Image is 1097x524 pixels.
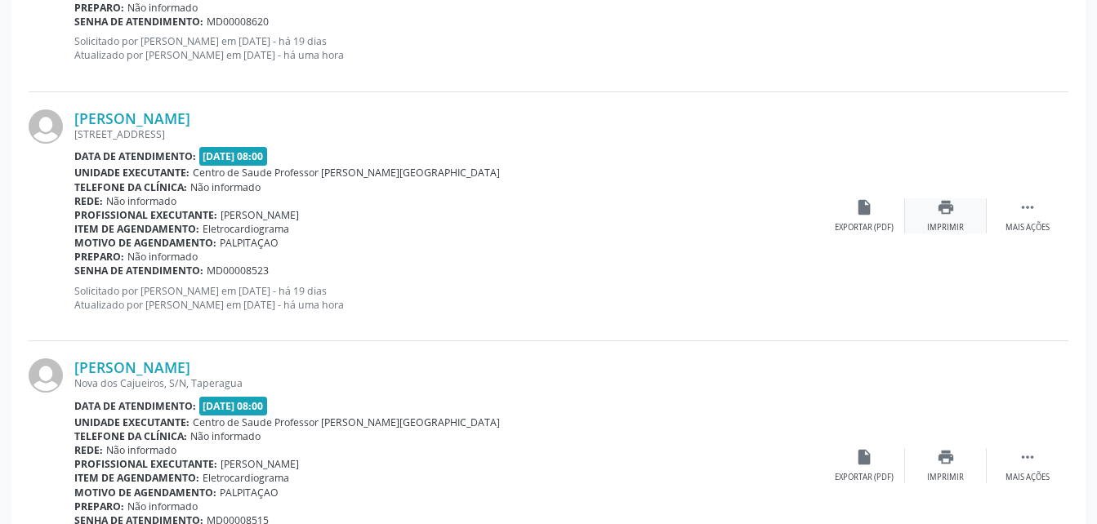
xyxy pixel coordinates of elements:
span: Centro de Saude Professor [PERSON_NAME][GEOGRAPHIC_DATA] [193,415,500,429]
span: Não informado [106,443,176,457]
span: Centro de Saude Professor [PERSON_NAME][GEOGRAPHIC_DATA] [193,166,500,180]
div: Nova dos Cajueiros, S/N, Taperagua [74,376,823,390]
span: [PERSON_NAME] [221,208,299,222]
span: MD00008620 [207,15,269,29]
a: [PERSON_NAME] [74,109,190,127]
b: Data de atendimento: [74,149,196,163]
div: Imprimir [927,222,964,233]
a: [PERSON_NAME] [74,358,190,376]
b: Item de agendamento: [74,222,199,236]
i:  [1019,448,1037,466]
span: PALPITAÇAO [220,486,279,500]
b: Rede: [74,443,103,457]
i: print [937,448,955,466]
span: [DATE] 08:00 [199,147,268,166]
span: Não informado [190,429,261,443]
span: PALPITAÇAO [220,236,279,250]
b: Unidade executante: [74,415,190,429]
span: Não informado [106,194,176,208]
span: [DATE] 08:00 [199,397,268,415]
b: Unidade executante: [74,166,190,180]
i:  [1019,198,1037,216]
span: MD00008523 [207,264,269,278]
div: Exportar (PDF) [835,472,894,483]
img: img [29,109,63,144]
div: Mais ações [1006,472,1050,483]
span: Eletrocardiograma [203,471,289,485]
b: Profissional executante: [74,457,217,471]
b: Senha de atendimento: [74,15,203,29]
i: insert_drive_file [855,198,873,216]
div: [STREET_ADDRESS] [74,127,823,141]
b: Motivo de agendamento: [74,236,216,250]
i: insert_drive_file [855,448,873,466]
b: Profissional executante: [74,208,217,222]
b: Data de atendimento: [74,399,196,413]
b: Rede: [74,194,103,208]
div: Mais ações [1006,222,1050,233]
span: [PERSON_NAME] [221,457,299,471]
div: Imprimir [927,472,964,483]
b: Preparo: [74,500,124,513]
b: Motivo de agendamento: [74,486,216,500]
span: Não informado [190,180,261,194]
span: Eletrocardiograma [203,222,289,236]
b: Senha de atendimento: [74,264,203,278]
b: Telefone da clínica: [74,429,187,443]
span: Não informado [127,1,198,15]
p: Solicitado por [PERSON_NAME] em [DATE] - há 19 dias Atualizado por [PERSON_NAME] em [DATE] - há u... [74,284,823,312]
b: Item de agendamento: [74,471,199,485]
i: print [937,198,955,216]
span: Não informado [127,250,198,264]
img: img [29,358,63,393]
b: Preparo: [74,1,124,15]
b: Telefone da clínica: [74,180,187,194]
span: Não informado [127,500,198,513]
div: Exportar (PDF) [835,222,894,233]
p: Solicitado por [PERSON_NAME] em [DATE] - há 19 dias Atualizado por [PERSON_NAME] em [DATE] - há u... [74,34,823,62]
b: Preparo: [74,250,124,264]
